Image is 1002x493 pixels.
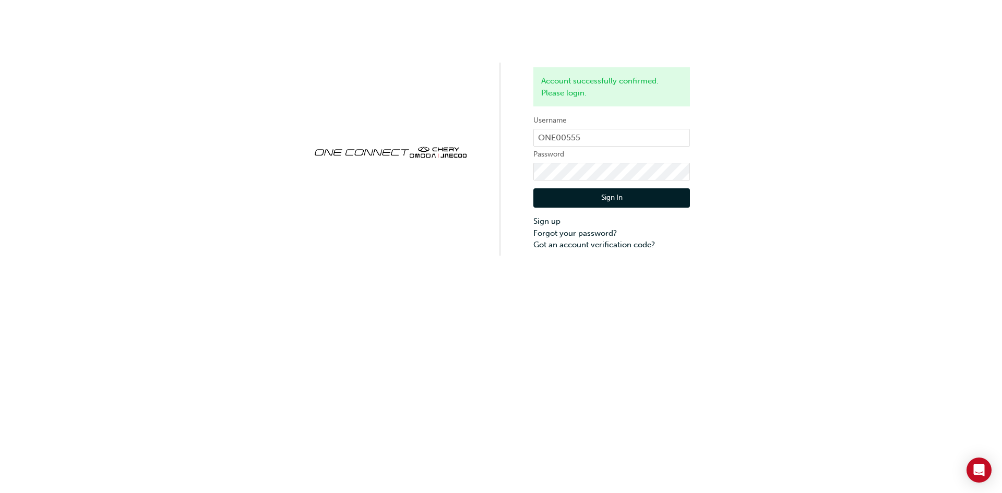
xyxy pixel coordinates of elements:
[533,239,690,251] a: Got an account verification code?
[533,188,690,208] button: Sign In
[533,129,690,147] input: Username
[533,114,690,127] label: Username
[967,458,992,483] div: Open Intercom Messenger
[533,227,690,239] a: Forgot your password?
[533,67,690,106] div: Account successfully confirmed. Please login.
[312,138,469,165] img: oneconnect
[533,215,690,227] a: Sign up
[533,148,690,161] label: Password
